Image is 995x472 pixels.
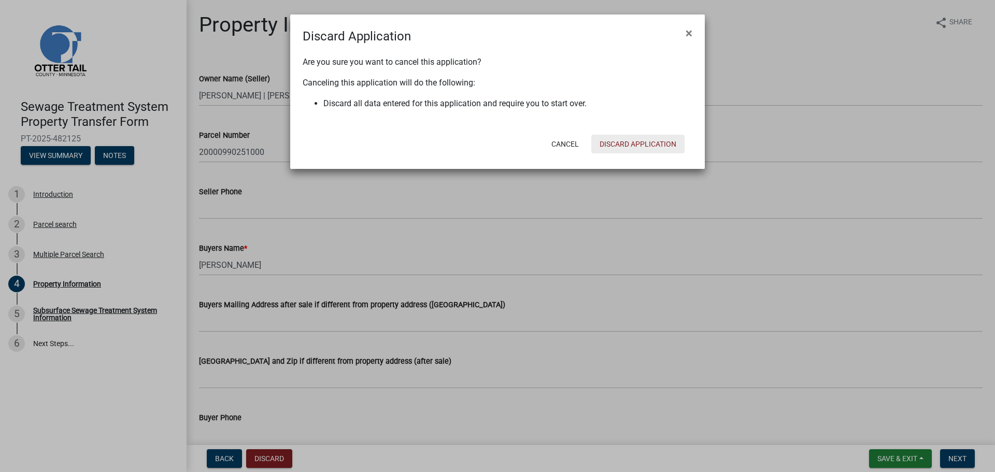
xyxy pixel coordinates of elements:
button: Cancel [543,135,587,153]
h4: Discard Application [303,27,411,46]
p: Canceling this application will do the following: [303,77,692,89]
button: Discard Application [591,135,685,153]
p: Are you sure you want to cancel this application? [303,56,692,68]
span: × [686,26,692,40]
li: Discard all data entered for this application and require you to start over. [323,97,692,110]
button: Close [677,19,701,48]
